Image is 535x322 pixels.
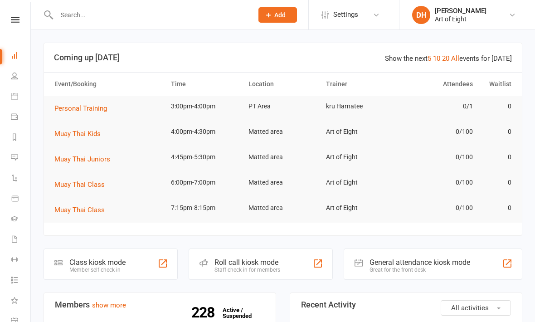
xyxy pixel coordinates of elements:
[54,9,247,21] input: Search...
[244,146,322,168] td: Matted area
[477,96,516,117] td: 0
[11,189,31,210] a: Product Sales
[244,197,322,219] td: Matted area
[322,121,399,142] td: Art of Eight
[258,7,297,23] button: Add
[214,267,280,273] div: Staff check-in for members
[54,103,113,114] button: Personal Training
[322,172,399,193] td: Art of Eight
[167,121,244,142] td: 4:00pm-4:30pm
[69,267,126,273] div: Member self check-in
[54,181,105,189] span: Muay Thai Class
[167,96,244,117] td: 3:00pm-4:00pm
[301,300,511,309] h3: Recent Activity
[11,67,31,87] a: People
[399,96,477,117] td: 0/1
[435,7,486,15] div: [PERSON_NAME]
[370,258,470,267] div: General attendance kiosk mode
[322,146,399,168] td: Art of Eight
[399,73,477,96] th: Attendees
[428,54,431,63] a: 5
[399,146,477,168] td: 0/100
[244,121,322,142] td: Matted area
[399,197,477,219] td: 0/100
[433,54,440,63] a: 10
[385,53,512,64] div: Show the next events for [DATE]
[54,206,105,214] span: Muay Thai Class
[167,172,244,193] td: 6:00pm-7:00pm
[451,304,489,312] span: All activities
[412,6,430,24] div: DH
[370,267,470,273] div: Great for the front desk
[399,121,477,142] td: 0/100
[477,121,516,142] td: 0
[322,197,399,219] td: Art of Eight
[54,130,101,138] span: Muay Thai Kids
[274,11,286,19] span: Add
[322,96,399,117] td: kru Harnatee
[441,300,511,316] button: All activities
[11,107,31,128] a: Payments
[442,54,449,63] a: 20
[333,5,358,25] span: Settings
[477,73,516,96] th: Waitlist
[244,73,322,96] th: Location
[54,205,111,215] button: Muay Thai Class
[55,300,265,309] h3: Members
[50,73,167,96] th: Event/Booking
[477,197,516,219] td: 0
[451,54,459,63] a: All
[167,73,244,96] th: Time
[322,73,399,96] th: Trainer
[167,197,244,219] td: 7:15pm-8:15pm
[244,96,322,117] td: PT Area
[54,53,512,62] h3: Coming up [DATE]
[167,146,244,168] td: 4:45pm-5:30pm
[214,258,280,267] div: Roll call kiosk mode
[54,179,111,190] button: Muay Thai Class
[69,258,126,267] div: Class kiosk mode
[54,104,107,112] span: Personal Training
[54,154,117,165] button: Muay Thai Juniors
[11,87,31,107] a: Calendar
[435,15,486,23] div: Art of Eight
[399,172,477,193] td: 0/100
[244,172,322,193] td: Matted area
[11,128,31,148] a: Reports
[92,301,126,309] a: show more
[54,128,107,139] button: Muay Thai Kids
[477,146,516,168] td: 0
[11,46,31,67] a: Dashboard
[477,172,516,193] td: 0
[11,291,31,312] a: What's New
[54,155,110,163] span: Muay Thai Juniors
[191,306,218,319] strong: 228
